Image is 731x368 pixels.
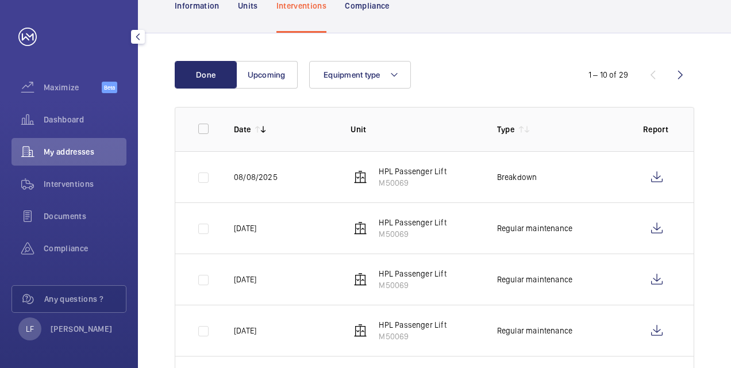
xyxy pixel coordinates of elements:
[234,325,256,336] p: [DATE]
[44,178,126,190] span: Interventions
[309,61,411,89] button: Equipment type
[588,69,628,80] div: 1 – 10 of 29
[353,273,367,286] img: elevator.svg
[236,61,298,89] button: Upcoming
[643,124,671,135] p: Report
[44,210,126,222] span: Documents
[497,124,514,135] p: Type
[379,268,446,279] p: HPL Passenger Lift
[175,61,237,89] button: Done
[351,124,478,135] p: Unit
[44,146,126,158] span: My addresses
[44,114,126,125] span: Dashboard
[379,228,446,240] p: M50069
[102,82,117,93] span: Beta
[379,177,446,189] p: M50069
[234,124,251,135] p: Date
[353,221,367,235] img: elevator.svg
[379,319,446,331] p: HPL Passenger Lift
[379,331,446,342] p: M50069
[44,243,126,254] span: Compliance
[379,166,446,177] p: HPL Passenger Lift
[324,70,380,79] span: Equipment type
[379,217,446,228] p: HPL Passenger Lift
[44,82,102,93] span: Maximize
[44,293,126,305] span: Any questions ?
[497,171,537,183] p: Breakdown
[234,223,256,234] p: [DATE]
[497,274,572,285] p: Regular maintenance
[26,323,34,335] p: LF
[353,170,367,184] img: elevator.svg
[234,171,278,183] p: 08/08/2025
[497,223,572,234] p: Regular maintenance
[379,279,446,291] p: M50069
[497,325,572,336] p: Regular maintenance
[234,274,256,285] p: [DATE]
[51,323,113,335] p: [PERSON_NAME]
[353,324,367,338] img: elevator.svg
